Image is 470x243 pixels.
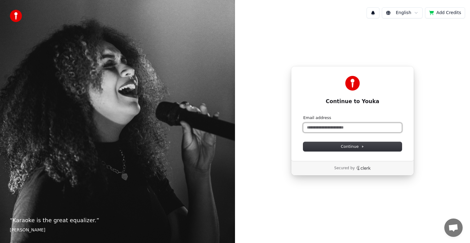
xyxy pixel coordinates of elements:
[425,7,465,18] button: Add Credits
[303,142,402,151] button: Continue
[334,166,355,171] p: Secured by
[444,219,463,237] div: Open chat
[303,115,331,121] label: Email address
[345,76,360,91] img: Youka
[10,10,22,22] img: youka
[356,166,371,170] a: Clerk logo
[341,144,364,149] span: Continue
[303,98,402,105] h1: Continue to Youka
[10,227,225,233] footer: [PERSON_NAME]
[10,216,225,225] p: “ Karaoke is the great equalizer. ”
